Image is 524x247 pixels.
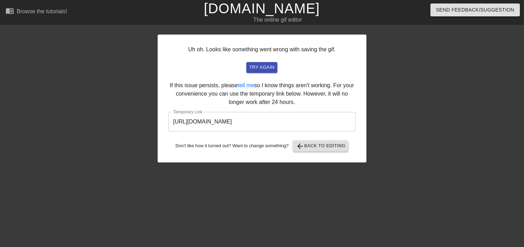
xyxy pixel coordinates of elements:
[249,63,274,72] span: try again
[431,3,520,16] button: Send Feedback/Suggestion
[17,8,67,14] div: Browse the tutorials!
[178,16,378,24] div: The online gif editor
[238,82,254,88] a: tell me
[6,7,67,17] a: Browse the tutorials!
[436,6,515,14] span: Send Feedback/Suggestion
[247,62,277,73] button: try again
[169,112,356,132] input: bare
[169,141,356,152] div: Don't like how it turned out? Want to change something?
[204,1,320,16] a: [DOMAIN_NAME]
[293,141,349,152] button: Back to Editing
[6,7,14,15] span: menu_book
[296,142,304,150] span: arrow_back
[158,35,367,163] div: Uh oh. Looks like something went wrong with saving the gif. If this issue persists, please so I k...
[296,142,346,150] span: Back to Editing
